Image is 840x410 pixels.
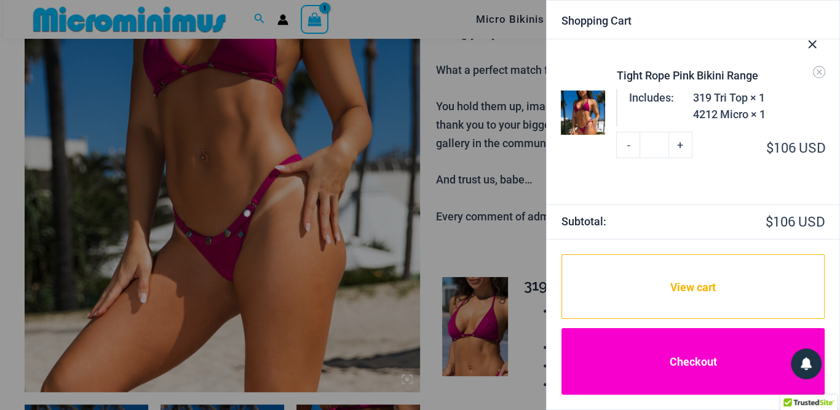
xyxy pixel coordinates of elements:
button: Close Cart Drawer [785,11,839,72]
strong: Subtotal: [561,212,691,231]
input: Product quantity [640,132,668,158]
span: $ [766,139,774,156]
span: $ [766,212,773,230]
a: Remove Tight Rope Pink Bikini Range from cart [813,66,825,78]
a: Tight Rope Pink Bikini Range [616,67,825,84]
bdi: 106 USD [766,139,825,156]
img: Tight Rope Pink 319 Top 4228 Thong 05 [561,90,605,135]
a: View cart [561,254,825,320]
a: - [616,132,640,158]
bdi: 106 USD [766,212,825,230]
a: + [669,132,692,158]
a: Checkout [561,328,825,395]
p: 319 Tri Top × 1 4212 Micro × 1 [692,89,765,123]
div: Shopping Cart [561,15,825,26]
dt: Includes: [628,89,673,109]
